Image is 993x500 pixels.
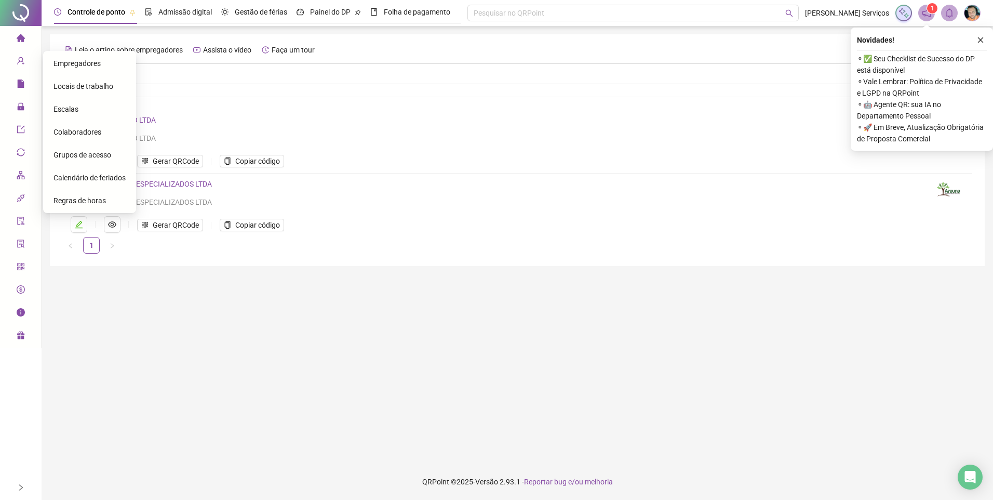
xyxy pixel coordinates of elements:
span: dashboard [297,8,304,16]
span: ⚬ 🤖 Agente QR: sua IA no Departamento Pessoal [857,99,987,122]
span: Regras de horas [53,196,106,205]
span: Colaboradores [53,128,101,136]
span: right [17,484,24,491]
span: copy [224,221,231,229]
img: 16970 [964,5,980,21]
span: home [17,29,25,50]
span: Gerar QRCode [153,219,199,231]
button: right [104,237,120,254]
span: Faça um tour [272,46,315,54]
img: logo [933,178,964,201]
span: Reportar bug e/ou melhoria [524,478,613,486]
span: Empregadores [53,59,101,68]
span: ⚬ ✅ Seu Checklist de Sucesso do DP está disponível [857,53,987,76]
a: ARAUNA SERVIÇOS ESPECIALIZADOS LTDA [71,180,212,188]
span: left [68,243,74,249]
span: history [262,46,269,54]
li: Próxima página [104,237,120,254]
span: Copiar código [235,155,280,167]
span: file-done [145,8,152,16]
span: eye [108,220,116,229]
span: dollar [17,281,25,301]
span: user-add [17,52,25,73]
span: Assista o vídeo [203,46,251,54]
sup: 1 [927,3,937,14]
img: sparkle-icon.fc2bf0ac1784a2077858766a79e2daf3.svg [898,7,909,19]
span: audit [17,212,25,233]
span: Locais de trabalho [53,82,113,90]
span: copy [224,157,231,165]
div: Open Intercom Messenger [958,465,983,490]
span: lock [17,98,25,119]
span: edit [75,220,83,229]
span: book [370,8,378,16]
span: youtube [193,46,200,54]
span: export [17,121,25,141]
a: 1 [84,238,99,253]
span: close [977,36,984,44]
span: Painel do DP [310,8,351,16]
button: Gerar QRCode [137,219,203,231]
span: qrcode [141,221,149,229]
span: Gerar QRCode [153,155,199,167]
span: info-circle [17,304,25,324]
span: clock-circle [54,8,61,16]
li: 1 [83,237,100,254]
span: [PERSON_NAME] Serviços [805,7,889,19]
span: Leia o artigo sobre empregadores [75,46,183,54]
span: Copiar código [235,219,280,231]
span: search [785,9,793,17]
span: sync [17,143,25,164]
span: Admissão digital [158,8,212,16]
span: sun [221,8,229,16]
footer: QRPoint © 2025 - 2.93.1 - [42,464,993,500]
span: notification [922,8,931,18]
span: Calendário de feriados [53,174,126,182]
span: file-text [65,46,72,54]
span: Escalas [53,105,78,113]
div: ARAUNA COMERCIO LTDA [71,133,920,144]
li: Página anterior [62,237,79,254]
span: qrcode [141,157,149,165]
span: Novidades ! [857,34,894,46]
span: Grupos de acesso [53,151,111,159]
span: pushpin [129,9,136,16]
span: Gestão de férias [235,8,287,16]
span: ⚬ Vale Lembrar: Política de Privacidade e LGPD na QRPoint [857,76,987,99]
button: Copiar código [220,219,284,231]
span: apartment [17,166,25,187]
div: ARAUNA SERVIÇOS ESPECIALIZADOS LTDA [71,196,920,208]
span: solution [17,235,25,256]
span: api [17,189,25,210]
span: bell [945,8,954,18]
button: Copiar código [220,155,284,167]
span: file [17,75,25,96]
button: Gerar QRCode [137,155,203,167]
span: pushpin [355,9,361,16]
span: gift [17,326,25,347]
span: Folha de pagamento [384,8,450,16]
span: Controle de ponto [68,8,125,16]
span: 1 [931,5,934,12]
span: Versão [475,478,498,486]
button: left [62,237,79,254]
span: right [109,243,115,249]
span: qrcode [17,258,25,279]
span: ⚬ 🚀 Em Breve, Atualização Obrigatória de Proposta Comercial [857,122,987,144]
